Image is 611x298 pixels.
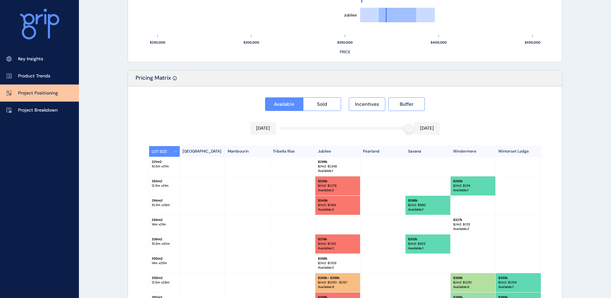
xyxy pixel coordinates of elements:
p: 10.5 m x 32 m [152,242,177,246]
p: Available : 2 [453,227,493,231]
text: Jubilee [344,13,357,18]
p: $ 368k - $398k [318,276,358,280]
p: $ 348k [318,198,358,203]
p: Mambourin [225,146,270,157]
p: $ 288k [408,198,448,203]
p: Available : 9 [318,285,358,289]
button: Available [265,97,303,111]
p: Available : 1 [318,169,358,173]
p: Savana [406,146,451,157]
p: Available : 2 [318,246,358,251]
p: 294 m2 [152,218,177,222]
button: Buffer [388,97,425,111]
p: Windermere [451,146,496,157]
p: $/m2: $ 1,348 [318,164,358,169]
p: 350 m2 [152,276,177,280]
p: $ 310k [408,237,448,242]
span: Sold [317,101,327,107]
p: 336 m2 [152,237,177,242]
p: [DATE] [420,125,434,132]
p: $/m2: $ 1,051 [453,280,493,285]
p: Product Trends [18,73,50,79]
button: Incentives [349,97,385,111]
p: $/m2: $ 1,184 [318,203,358,207]
p: $/m2: $ 980 [408,203,448,207]
p: $ 355k [498,276,538,280]
p: 14 m x 21 m [152,222,177,227]
p: $ 327k [453,218,493,222]
p: 294 m2 [152,198,177,203]
p: Jubilee [315,146,360,157]
p: Available : 6 [453,285,493,289]
p: Available : 1 [408,246,448,251]
p: Key Insights [18,56,43,62]
p: $ 388k [318,256,358,261]
button: LOT SIZE [149,146,180,157]
button: Sold [303,97,341,111]
span: Buffer [400,101,414,107]
p: 263 m2 [152,179,177,184]
p: 221 m2 [152,160,177,164]
p: $ 336k [318,179,358,184]
p: $ 293k [453,179,493,184]
p: $ 298k [318,160,358,164]
p: 14 m x 25 m [152,261,177,265]
p: 10.5 m x 21 m [152,164,177,169]
p: Available : 1 [453,188,493,193]
p: 10.5 m x 28 m [152,203,177,207]
p: $/m2: $ 1,278 [318,184,358,188]
span: Available [274,101,294,107]
p: $/m2: $ 923 [408,242,448,246]
text: $250,000 [150,40,165,45]
p: $/m2: $ 1,051 - $1,137 [318,280,358,285]
p: $ 368k [453,276,493,280]
p: $/m2: $ 1,112 [453,222,493,227]
p: 350 m2 [152,256,177,261]
p: $/m2: $ 1,114 [453,184,493,188]
text: $400,000 [431,40,447,45]
text: PRICE [340,49,350,55]
p: [DATE] [256,125,270,132]
text: $450,000 [525,40,540,45]
span: Incentives [355,101,379,107]
text: $300,000 [243,40,259,45]
p: Available : 2 [318,265,358,270]
p: 12.5 m x 28 m [152,280,177,285]
p: Available : 1 [498,285,538,289]
p: $/m2: $ 1,014 [498,280,538,285]
p: $/m2: $ 1,109 [318,261,358,265]
p: $ 378k [318,237,358,242]
p: $/m2: $ 1,125 [318,242,358,246]
p: Pearland [360,146,406,157]
p: Project Positioning [18,90,58,96]
p: Winterset Lodge [496,146,541,157]
p: Tribella Rise [270,146,315,157]
p: Pricing Matrix [136,74,171,86]
p: Available : 2 [318,207,358,212]
p: Available : 2 [318,188,358,193]
text: $350,000 [337,40,353,45]
p: Available : 1 [408,207,448,212]
p: [GEOGRAPHIC_DATA] [180,146,225,157]
p: Project Breakdown [18,107,58,114]
p: 12.5 m x 21 m [152,184,177,188]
